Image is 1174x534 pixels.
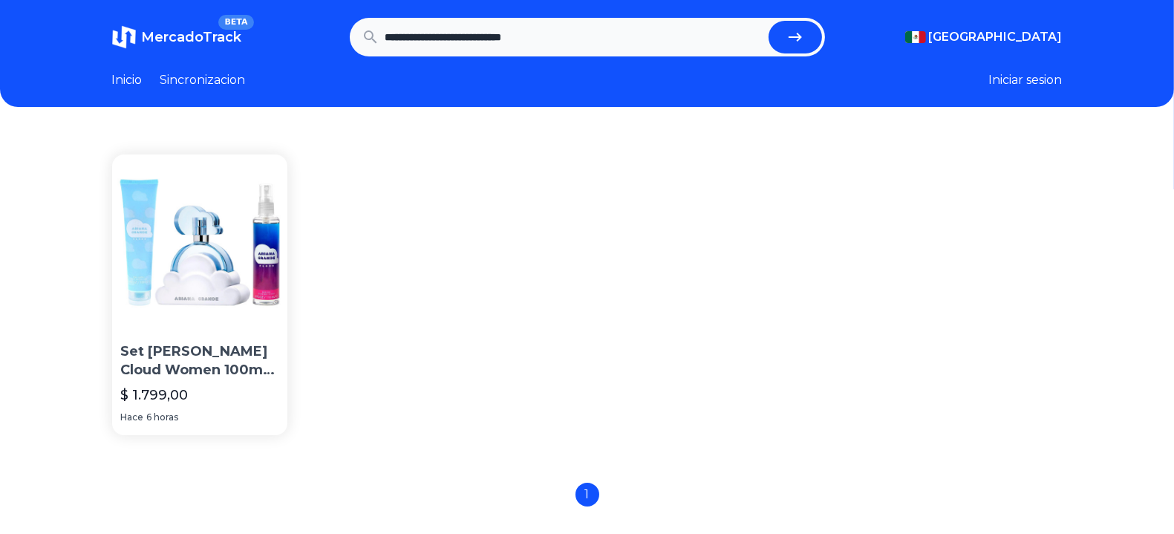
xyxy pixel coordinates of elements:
img: Mexico [905,31,926,43]
a: Inicio [112,71,143,89]
a: Set Ariana Grande Cloud Women 100ml Edp / SetSet [PERSON_NAME] Cloud Women 100ml Edp / Set$ 1.799... [112,154,288,435]
img: Set Ariana Grande Cloud Women 100ml Edp / Set [112,154,288,331]
span: BETA [218,15,253,30]
button: Iniciar sesion [989,71,1063,89]
span: Hace [121,411,144,423]
a: MercadoTrackBETA [112,25,242,49]
span: MercadoTrack [142,29,242,45]
span: 6 horas [147,411,179,423]
img: MercadoTrack [112,25,136,49]
p: $ 1.799,00 [121,385,189,406]
p: Set [PERSON_NAME] Cloud Women 100ml Edp / Set [121,342,279,380]
button: [GEOGRAPHIC_DATA] [905,28,1063,46]
a: Sincronizacion [160,71,246,89]
span: [GEOGRAPHIC_DATA] [929,28,1063,46]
